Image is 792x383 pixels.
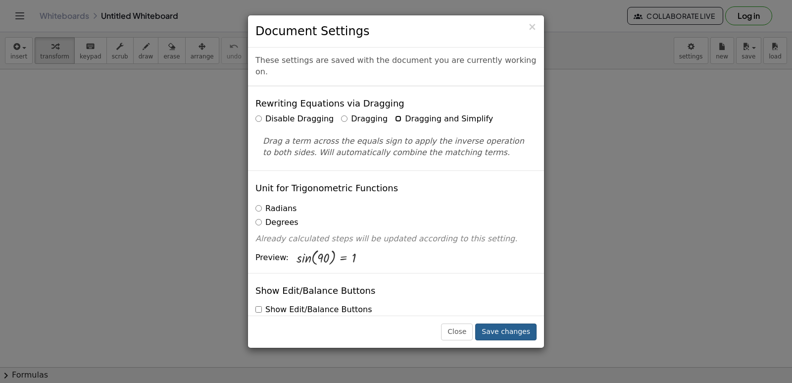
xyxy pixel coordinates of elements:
input: Dragging and Simplify [395,115,401,122]
span: Preview: [255,252,289,264]
h4: Unit for Trigonometric Functions [255,183,398,193]
h3: Document Settings [255,23,537,40]
input: Radians [255,205,262,212]
span: × [528,21,537,33]
button: Close [528,22,537,32]
h4: Show Edit/Balance Buttons [255,286,375,296]
label: Dragging [341,113,388,125]
label: Disable Dragging [255,113,334,125]
label: Radians [255,203,297,215]
input: Show Edit/Balance Buttons [255,306,262,313]
input: Disable Dragging [255,115,262,122]
div: These settings are saved with the document you are currently working on. [248,48,544,86]
button: Save changes [475,324,537,340]
label: Show Edit/Balance Buttons [255,304,372,316]
label: Dragging and Simplify [395,113,493,125]
h4: Rewriting Equations via Dragging [255,99,404,109]
input: Degrees [255,219,262,225]
p: Already calculated steps will be updated according to this setting. [255,233,537,245]
label: Degrees [255,217,298,228]
button: Close [441,324,473,340]
input: Dragging [341,115,347,122]
p: Drag a term across the equals sign to apply the inverse operation to both sides. Will automatical... [263,136,529,159]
